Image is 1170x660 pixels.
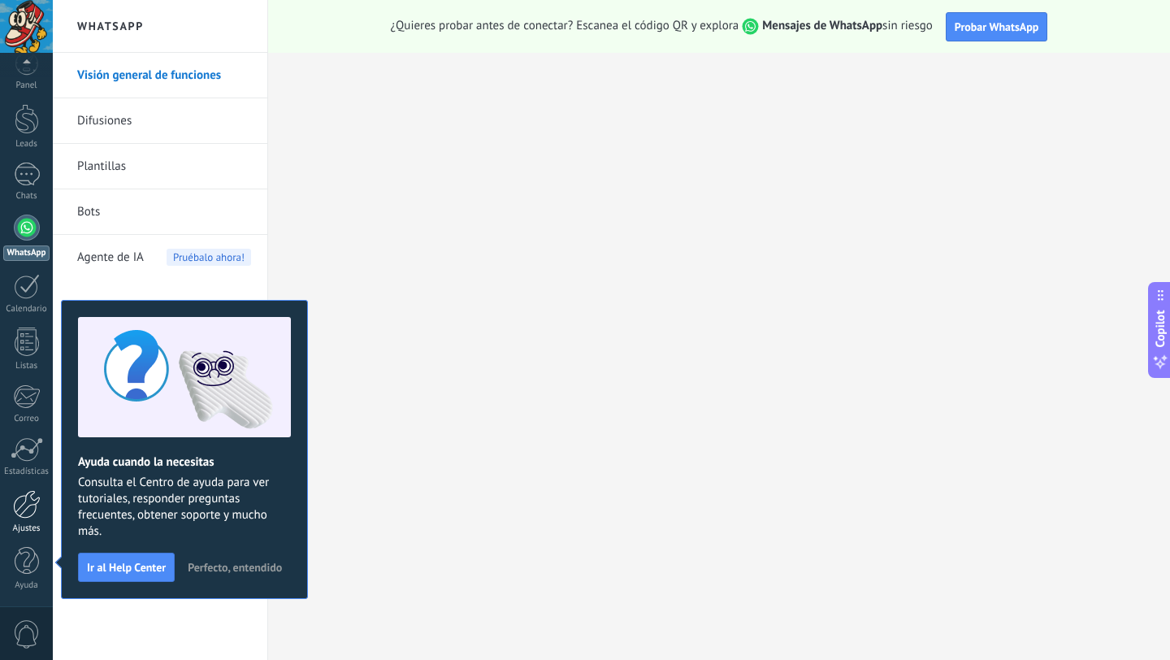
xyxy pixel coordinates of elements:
div: Chats [3,191,50,202]
li: Difusiones [53,98,267,144]
a: Agente de IAPruébalo ahora! [77,235,251,280]
h2: Ayuda cuando la necesitas [78,454,291,470]
li: Plantillas [53,144,267,189]
a: Plantillas [77,144,251,189]
button: Ir al Help Center [78,553,175,582]
div: WhatsApp [3,245,50,261]
button: Perfecto, entendido [180,555,289,580]
span: Pruébalo ahora! [167,249,251,266]
div: Estadísticas [3,467,50,477]
a: Visión general de funciones [77,53,251,98]
li: Bots [53,189,267,235]
div: Calendario [3,304,50,315]
div: Listas [3,361,50,371]
span: Perfecto, entendido [188,562,282,573]
li: Visión general de funciones [53,53,267,98]
span: Probar WhatsApp [955,20,1039,34]
span: Agente de IA [77,235,144,280]
button: Probar WhatsApp [946,12,1048,41]
span: ¿Quieres probar antes de conectar? Escanea el código QR y explora sin riesgo [391,18,933,35]
li: Agente de IA [53,235,267,280]
strong: Mensajes de WhatsApp [762,18,882,33]
a: Difusiones [77,98,251,144]
div: Ajustes [3,523,50,534]
span: Consulta el Centro de ayuda para ver tutoriales, responder preguntas frecuentes, obtener soporte ... [78,475,291,540]
span: Ir al Help Center [87,562,166,573]
div: Leads [3,139,50,150]
a: Bots [77,189,251,235]
div: Panel [3,80,50,91]
div: Correo [3,414,50,424]
div: Ayuda [3,580,50,591]
span: Copilot [1152,310,1168,348]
